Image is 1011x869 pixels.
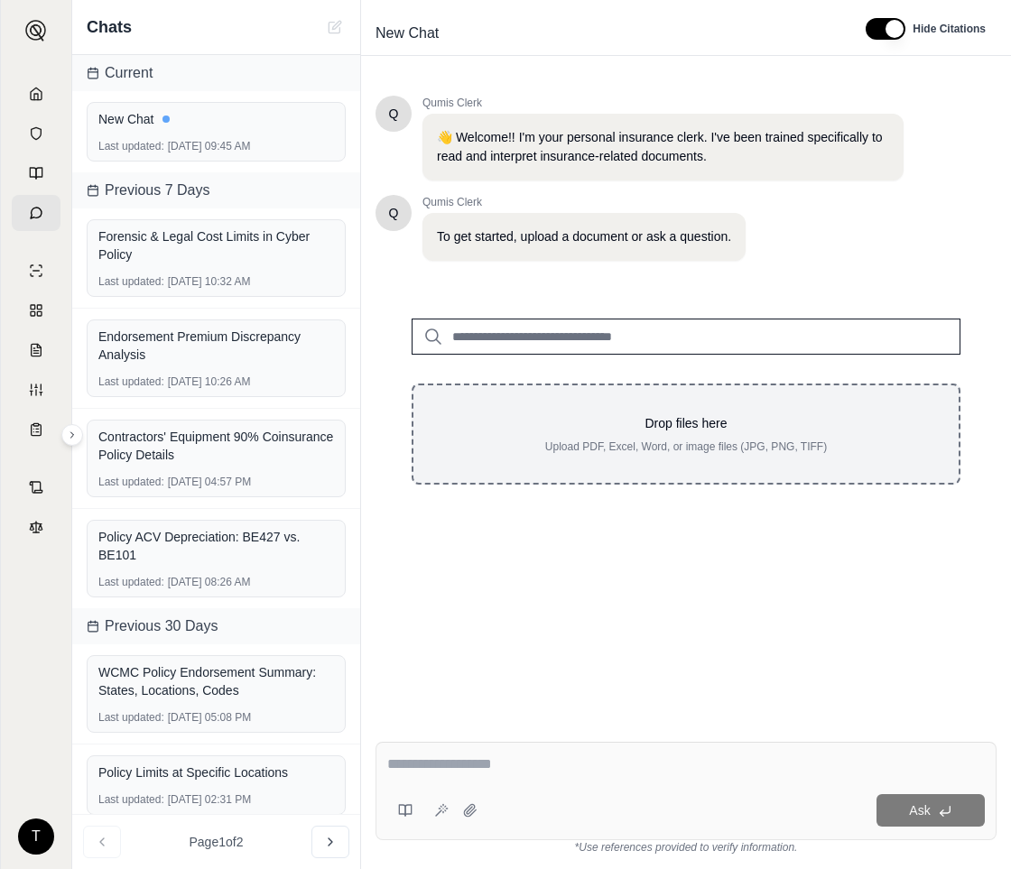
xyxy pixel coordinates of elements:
[98,710,334,725] div: [DATE] 05:08 PM
[12,76,60,112] a: Home
[61,424,83,446] button: Expand sidebar
[72,172,360,208] div: Previous 7 Days
[12,411,60,448] a: Coverage Table
[368,19,844,48] div: Edit Title
[12,372,60,408] a: Custom Report
[437,227,731,246] p: To get started, upload a document or ask a question.
[72,608,360,644] div: Previous 30 Days
[376,840,997,855] div: *Use references provided to verify information.
[12,253,60,289] a: Single Policy
[98,374,164,389] span: Last updated:
[98,763,334,781] div: Policy Limits at Specific Locations
[12,509,60,545] a: Legal Search Engine
[442,414,930,432] p: Drop files here
[12,332,60,368] a: Claim Coverage
[389,105,399,123] span: Hello
[98,274,334,289] div: [DATE] 10:32 AM
[877,794,985,827] button: Ask
[190,833,244,851] span: Page 1 of 2
[422,195,746,209] span: Qumis Clerk
[98,575,334,589] div: [DATE] 08:26 AM
[98,663,334,699] div: WCMC Policy Endorsement Summary: States, Locations, Codes
[98,475,164,489] span: Last updated:
[324,16,346,38] button: New Chat
[12,292,60,328] a: Policy Comparisons
[98,110,334,128] div: New Chat
[12,116,60,152] a: Documents Vault
[18,13,54,49] button: Expand sidebar
[98,139,164,153] span: Last updated:
[98,227,334,263] div: Forensic & Legal Cost Limits in Cyber Policy
[12,155,60,191] a: Prompt Library
[437,128,889,166] p: 👋 Welcome!! I'm your personal insurance clerk. I've been trained specifically to read and interpr...
[98,528,334,564] div: Policy ACV Depreciation: BE427 vs. BE101
[98,575,164,589] span: Last updated:
[913,22,986,36] span: Hide Citations
[368,19,446,48] span: New Chat
[25,20,47,42] img: Expand sidebar
[98,328,334,364] div: Endorsement Premium Discrepancy Analysis
[98,710,164,725] span: Last updated:
[12,469,60,505] a: Contract Analysis
[442,439,930,454] p: Upload PDF, Excel, Word, or image files (JPG, PNG, TIFF)
[12,195,60,231] a: Chat
[909,803,930,818] span: Ask
[389,204,399,222] span: Hello
[18,818,54,855] div: T
[72,55,360,91] div: Current
[98,274,164,289] span: Last updated:
[87,14,132,40] span: Chats
[98,475,334,489] div: [DATE] 04:57 PM
[98,792,334,807] div: [DATE] 02:31 PM
[422,96,904,110] span: Qumis Clerk
[98,428,334,464] div: Contractors' Equipment 90% Coinsurance Policy Details
[98,139,334,153] div: [DATE] 09:45 AM
[98,792,164,807] span: Last updated:
[98,374,334,389] div: [DATE] 10:26 AM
